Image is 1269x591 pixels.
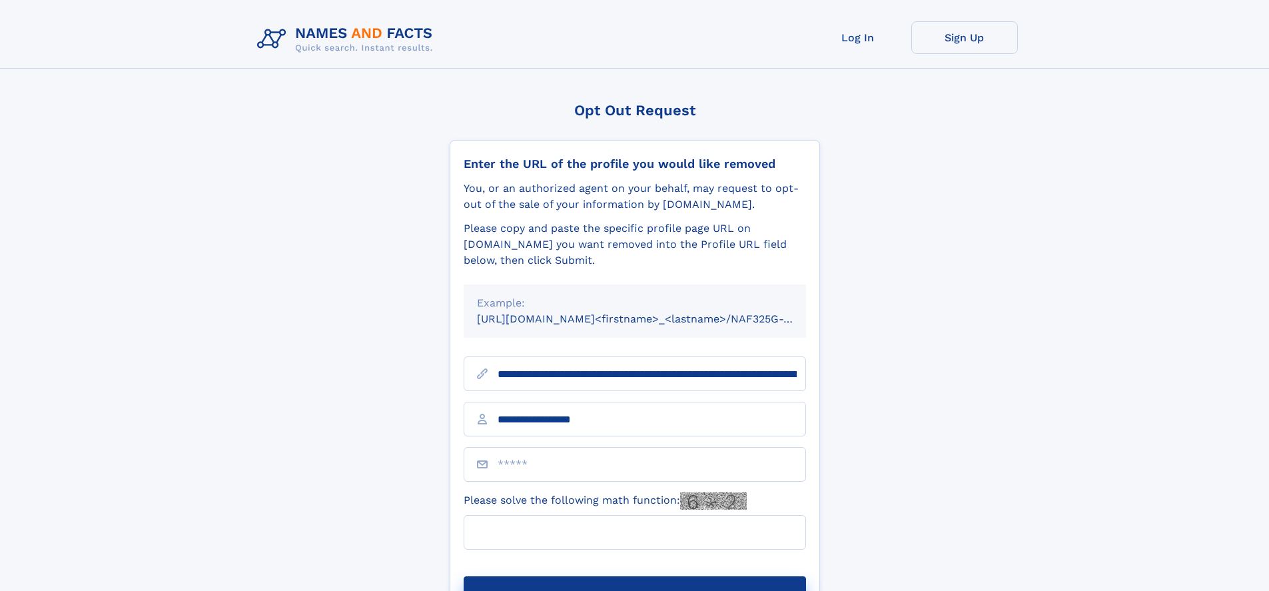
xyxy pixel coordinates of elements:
[464,181,806,213] div: You, or an authorized agent on your behalf, may request to opt-out of the sale of your informatio...
[252,21,444,57] img: Logo Names and Facts
[477,295,793,311] div: Example:
[450,102,820,119] div: Opt Out Request
[464,157,806,171] div: Enter the URL of the profile you would like removed
[805,21,911,54] a: Log In
[464,492,747,510] label: Please solve the following math function:
[477,312,831,325] small: [URL][DOMAIN_NAME]<firstname>_<lastname>/NAF325G-xxxxxxxx
[464,221,806,269] div: Please copy and paste the specific profile page URL on [DOMAIN_NAME] you want removed into the Pr...
[911,21,1018,54] a: Sign Up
